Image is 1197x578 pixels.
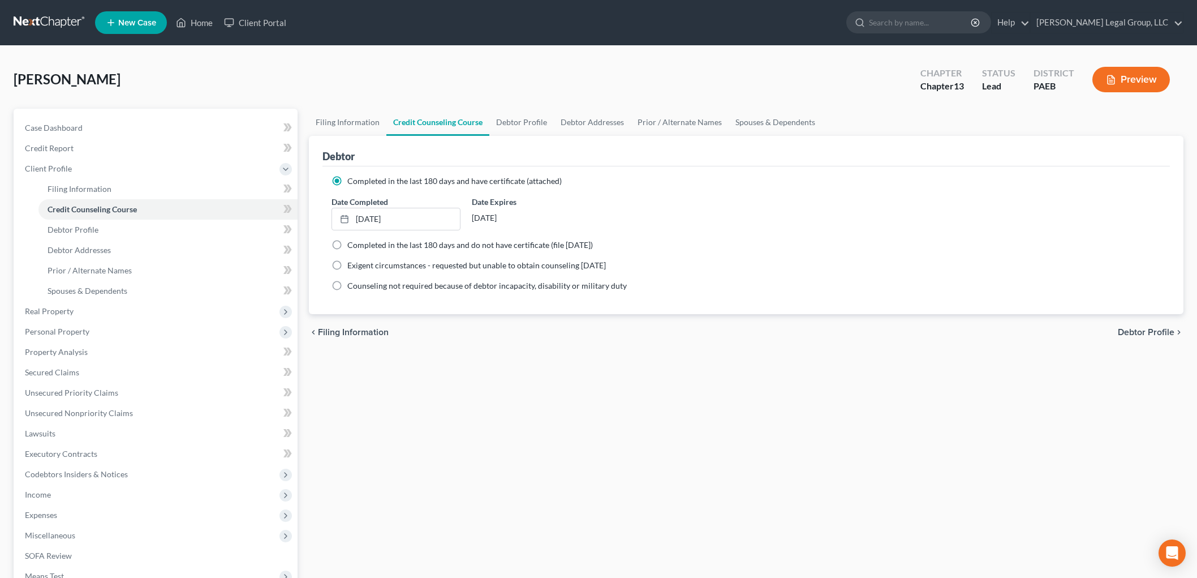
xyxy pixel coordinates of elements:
span: Debtor Profile [48,225,98,234]
a: Credit Counseling Course [38,199,298,220]
span: Real Property [25,306,74,316]
a: Debtor Addresses [554,109,631,136]
a: [DATE] [332,208,460,230]
button: Debtor Profile chevron_right [1118,328,1183,337]
span: Credit Report [25,143,74,153]
div: [DATE] [472,208,601,228]
a: Debtor Profile [38,220,298,240]
a: Prior / Alternate Names [631,109,729,136]
span: Completed in the last 180 days and do not have certificate (file [DATE]) [347,240,593,250]
a: Debtor Addresses [38,240,298,260]
a: SOFA Review [16,546,298,566]
div: Status [982,67,1015,80]
div: Debtor [322,149,355,163]
a: Credit Counseling Course [386,109,489,136]
div: District [1034,67,1074,80]
span: Miscellaneous [25,530,75,540]
div: Chapter [920,67,964,80]
i: chevron_right [1174,328,1183,337]
span: 13 [954,80,964,91]
a: Unsecured Priority Claims [16,383,298,403]
button: chevron_left Filing Information [309,328,389,337]
span: Prior / Alternate Names [48,266,132,275]
a: Spouses & Dependents [729,109,822,136]
a: Client Portal [218,12,292,33]
span: Exigent circumstances - requested but unable to obtain counseling [DATE] [347,260,606,270]
div: Lead [982,80,1015,93]
span: Filing Information [48,184,111,194]
span: Debtor Addresses [48,245,111,255]
a: Secured Claims [16,362,298,383]
span: Codebtors Insiders & Notices [25,469,128,479]
span: Property Analysis [25,347,88,357]
span: Spouses & Dependents [48,286,127,296]
label: Date Completed [331,196,388,208]
button: Preview [1092,67,1170,92]
a: Unsecured Nonpriority Claims [16,403,298,423]
a: Prior / Alternate Names [38,260,298,281]
span: Lawsuits [25,429,55,438]
a: Case Dashboard [16,118,298,138]
a: Filing Information [309,109,386,136]
span: Income [25,490,51,499]
span: New Case [118,19,156,27]
a: Spouses & Dependents [38,281,298,301]
a: Executory Contracts [16,444,298,464]
span: Filing Information [318,328,389,337]
span: Client Profile [25,164,72,173]
a: Lawsuits [16,423,298,444]
a: Property Analysis [16,342,298,362]
span: Debtor Profile [1118,328,1174,337]
span: Credit Counseling Course [48,204,137,214]
a: Credit Report [16,138,298,159]
span: Personal Property [25,327,89,336]
span: [PERSON_NAME] [14,71,120,87]
span: Executory Contracts [25,449,97,459]
span: Completed in the last 180 days and have certificate (attached) [347,176,562,186]
a: Help [992,12,1030,33]
span: Case Dashboard [25,123,83,132]
span: Unsecured Priority Claims [25,388,118,397]
span: Unsecured Nonpriority Claims [25,408,133,418]
a: Home [170,12,218,33]
a: [PERSON_NAME] Legal Group, LLC [1031,12,1183,33]
span: SOFA Review [25,551,72,560]
span: Secured Claims [25,367,79,377]
i: chevron_left [309,328,318,337]
div: Chapter [920,80,964,93]
a: Debtor Profile [489,109,554,136]
div: Open Intercom Messenger [1159,540,1186,567]
input: Search by name... [869,12,972,33]
span: Expenses [25,510,57,520]
a: Filing Information [38,179,298,199]
span: Counseling not required because of debtor incapacity, disability or military duty [347,281,627,290]
label: Date Expires [472,196,601,208]
div: PAEB [1034,80,1074,93]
